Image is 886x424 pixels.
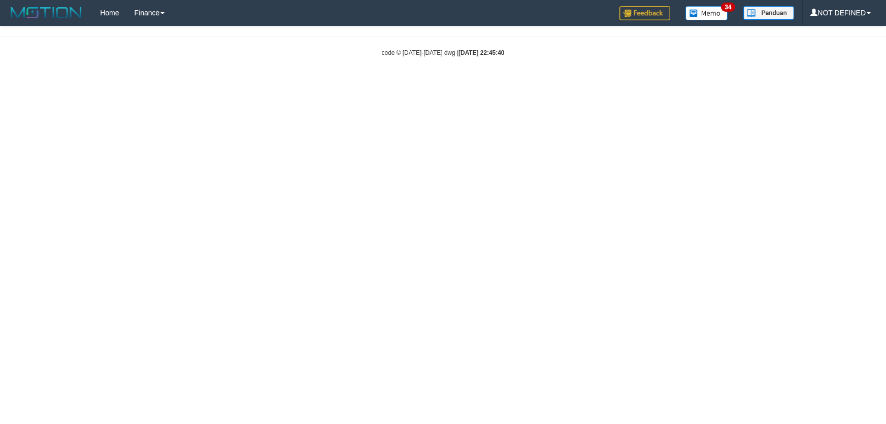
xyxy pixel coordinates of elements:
[382,49,505,56] small: code © [DATE]-[DATE] dwg |
[458,49,504,56] strong: [DATE] 22:45:40
[721,3,735,12] span: 34
[743,6,794,20] img: panduan.png
[619,6,670,20] img: Feedback.jpg
[685,6,728,20] img: Button%20Memo.svg
[8,5,85,20] img: MOTION_logo.png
